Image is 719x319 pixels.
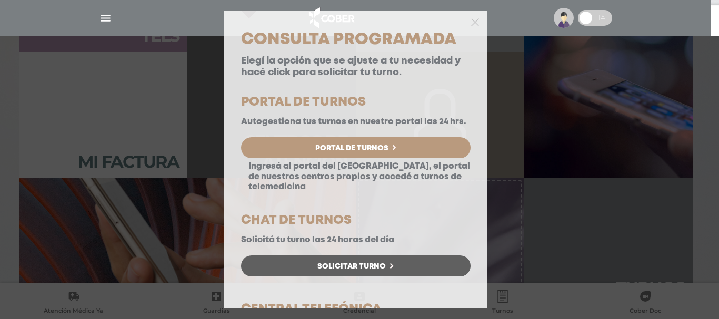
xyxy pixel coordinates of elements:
[317,263,386,270] span: Solicitar Turno
[241,137,471,158] a: Portal de Turnos
[241,235,471,245] p: Solicitá tu turno las 24 horas del día
[241,214,471,227] h5: CHAT DE TURNOS
[241,56,471,78] p: Elegí la opción que se ajuste a tu necesidad y hacé click para solicitar tu turno.
[241,117,471,127] p: Autogestiona tus turnos en nuestro portal las 24 hrs.
[241,255,471,276] a: Solicitar Turno
[241,161,471,192] p: Ingresá al portal del [GEOGRAPHIC_DATA], el portal de nuestros centros propios y accedé a turnos ...
[241,96,471,109] h5: PORTAL DE TURNOS
[241,33,456,47] span: Consulta Programada
[315,145,388,152] span: Portal de Turnos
